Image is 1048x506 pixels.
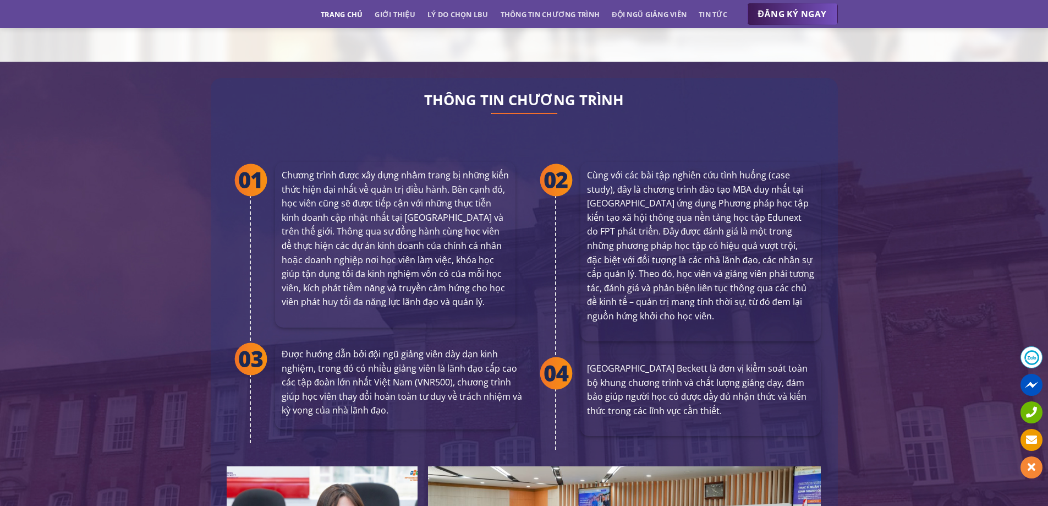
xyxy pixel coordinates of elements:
[612,4,687,24] a: Đội ngũ giảng viên
[321,4,363,24] a: Trang chủ
[282,168,509,309] p: Chương trình được xây dựng nhằm trang bị những kiến thức hiện đại nhất về quản trị điều hành. Bên...
[501,4,600,24] a: Thông tin chương trình
[699,4,727,24] a: Tin tức
[427,4,489,24] a: Lý do chọn LBU
[747,3,838,25] a: ĐĂNG KÝ NGAY
[587,362,814,418] p: [GEOGRAPHIC_DATA] Beckett là đơn vị kiểm soát toàn bộ khung chương trình và chất lượng giảng dạy,...
[375,4,415,24] a: Giới thiệu
[227,95,821,106] h2: THÔNG TIN CHƯƠNG TRÌNH
[282,347,522,418] p: Được hướng dẫn bởi đội ngũ giảng viên dày dạn kinh nghiệm, trong đó có nhiều giảng viên là lãnh đ...
[758,7,827,21] span: ĐĂNG KÝ NGAY
[491,113,557,114] img: line-lbu.jpg
[587,168,814,324] p: Cùng với các bài tập nghiên cứu tình huống (case study), đây là chương trình đào tạo MBA duy nhất...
